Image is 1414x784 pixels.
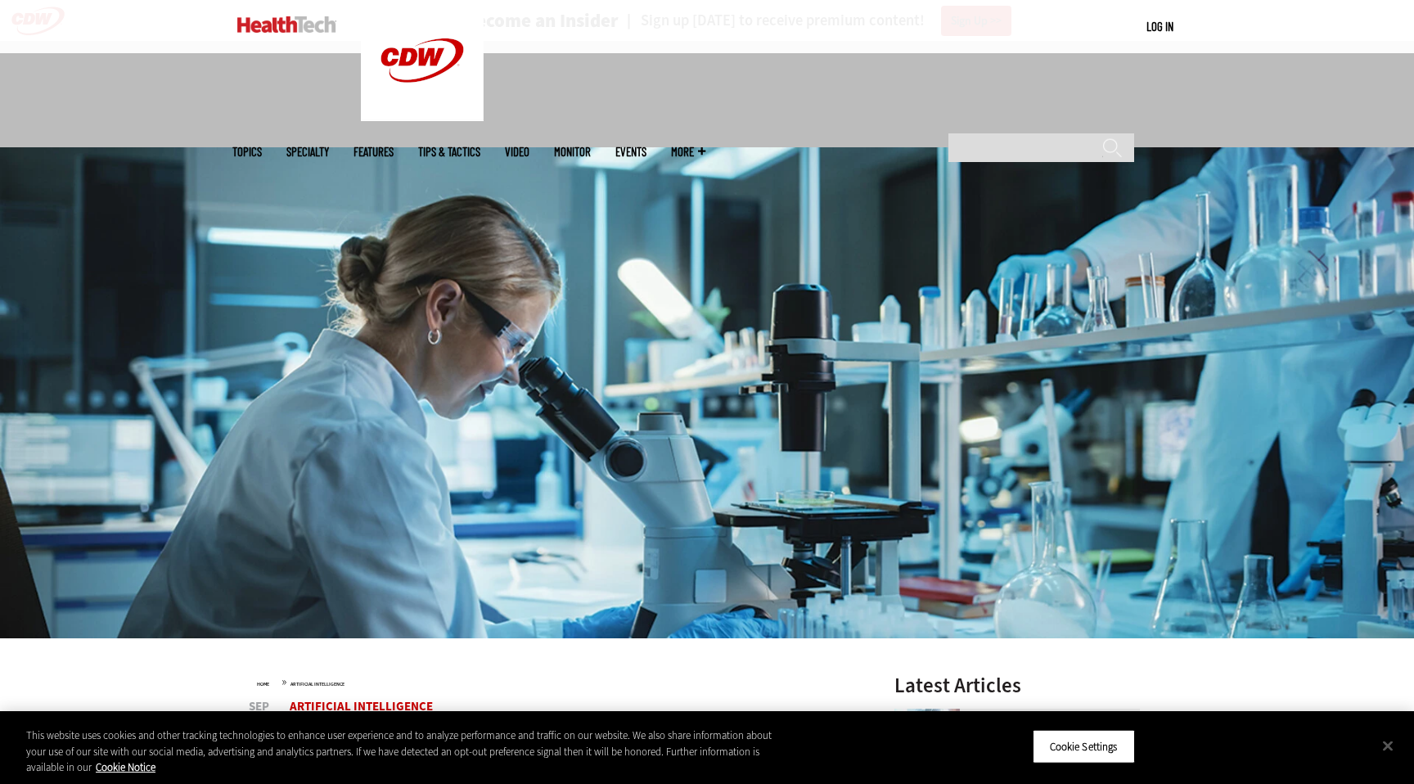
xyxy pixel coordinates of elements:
[1146,18,1173,35] div: User menu
[1033,729,1135,764] button: Cookie Settings
[290,681,344,687] a: Artificial Intelligence
[26,728,777,776] div: This website uses cookies and other tracking technologies to enhance user experience and to analy...
[418,146,480,158] a: Tips & Tactics
[257,675,851,688] div: »
[671,146,705,158] span: More
[894,709,960,774] img: Healthcare and hacking concept
[257,681,269,687] a: Home
[554,146,591,158] a: MonITor
[1370,728,1406,764] button: Close
[237,16,336,33] img: Home
[894,675,1140,696] h3: Latest Articles
[286,146,329,158] span: Specialty
[232,146,262,158] span: Topics
[249,701,269,713] span: Sep
[353,146,394,158] a: Features
[96,760,155,774] a: More information about your privacy
[615,146,646,158] a: Events
[505,146,529,158] a: Video
[361,108,484,125] a: CDW
[894,709,968,722] a: Healthcare and hacking concept
[1146,19,1173,34] a: Log in
[290,698,433,714] a: Artificial Intelligence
